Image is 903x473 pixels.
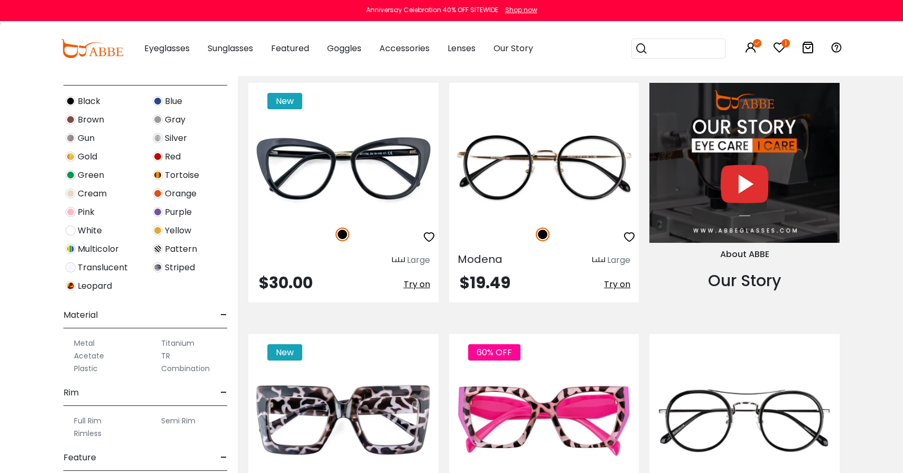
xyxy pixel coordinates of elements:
span: Accessories [379,42,430,54]
label: Combination [161,362,210,375]
img: Pattern [153,244,163,254]
span: - [220,380,227,405]
img: Gun [66,133,76,143]
span: Leopard [78,280,112,292]
img: Red [153,152,163,162]
label: TR [161,349,170,362]
span: New [267,344,302,361]
img: size ruler [392,257,405,264]
img: Tortoise Zenith - Plastic ,Universal Bridge Fit [449,372,639,467]
span: Gold [78,150,97,163]
img: Tortoise [153,170,163,180]
span: Multicolor [78,243,119,256]
span: Pink [78,206,95,219]
img: Striped [153,262,163,272]
div: Large [607,254,630,267]
button: Try on [404,275,430,294]
span: Cream [78,187,107,200]
img: About Us [649,83,840,242]
span: Goggles [327,42,361,54]
label: Plastic [74,362,98,375]
span: $30.00 [259,271,313,294]
span: White [78,224,102,237]
img: White [66,225,76,235]
img: Black [66,96,76,106]
img: Black [336,228,349,241]
span: - [220,445,227,470]
span: New [267,93,302,109]
img: Brown [66,115,76,125]
span: $19.49 [460,271,510,294]
img: Blue [153,96,163,106]
span: - [220,302,227,328]
span: Silver [165,132,187,145]
span: 60% OFF [468,344,520,361]
img: Pink [66,207,76,217]
div: Shop now [505,5,537,15]
img: Gold [66,152,76,162]
span: Try on [404,278,430,290]
div: Large [407,254,430,267]
span: Rim [63,380,79,405]
img: Green [66,170,76,180]
i: 1 [781,39,790,48]
span: Translucent [78,261,128,274]
label: Metal [74,337,95,349]
span: Green [78,169,104,182]
img: Black [536,228,550,241]
img: Black - Acetate ,Universal Bridge Fit [248,121,439,216]
span: Featured [271,42,309,54]
label: Semi Rim [161,414,196,427]
div: Anniversay Celebration 40% OFF SITEWIDE [366,5,498,15]
img: Leopard [66,281,76,291]
img: Yellow [153,225,163,235]
span: Blue [165,95,182,108]
label: Titanium [161,337,194,349]
span: Sunglasses [208,42,253,54]
label: Rimless [74,427,101,440]
button: Try on [604,275,630,294]
label: Full Rim [74,414,101,427]
img: Cream [66,188,76,198]
span: Gun [78,132,95,145]
img: Silver Coexist - Combination ,Adjust Nose Pads [649,372,840,467]
img: abbeglasses.com [61,39,123,58]
span: Modena [458,252,502,267]
img: Black Modena - Combination ,Adjust Nose Pads [449,121,639,216]
img: size ruler [592,257,605,264]
span: Our Story [494,42,533,54]
a: 1 [773,43,786,55]
img: Tortoise Imani - Plastic ,Universal Bridge Fit [248,372,439,467]
span: Yellow [165,224,191,237]
span: Feature [63,445,96,470]
div: About ABBE [649,248,840,261]
span: Purple [165,206,192,219]
span: Lenses [448,42,476,54]
span: Eyeglasses [144,42,190,54]
label: Acetate [74,349,104,362]
span: Material [63,302,98,328]
span: Black [78,95,100,108]
span: Try on [604,278,630,290]
span: Pattern [165,243,197,256]
div: Our Story [649,269,840,292]
img: Purple [153,207,163,217]
img: Orange [153,188,163,198]
span: Red [165,150,181,163]
img: Gray [153,115,163,125]
img: Translucent [66,262,76,272]
img: Silver [153,133,163,143]
span: Gray [165,113,185,126]
span: Tortoise [165,169,199,182]
span: Orange [165,187,197,200]
span: Brown [78,113,104,126]
a: Shop now [500,5,537,14]
img: Multicolor [66,244,76,254]
span: Striped [165,261,195,274]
